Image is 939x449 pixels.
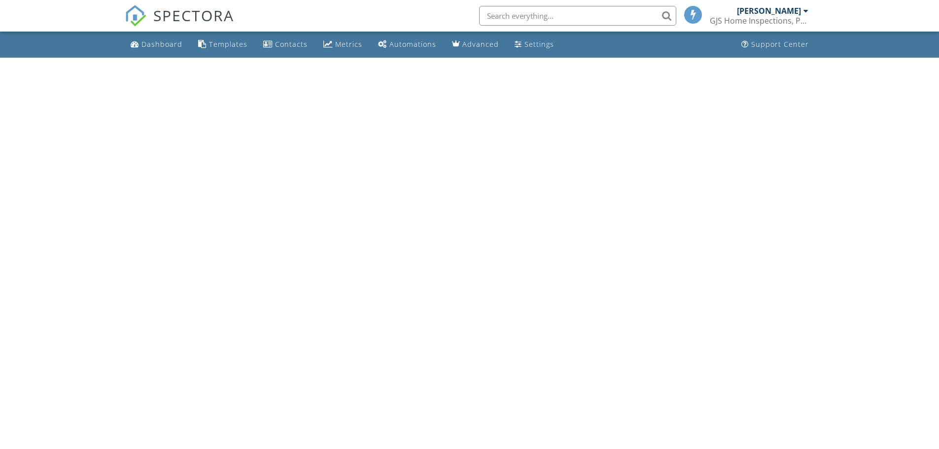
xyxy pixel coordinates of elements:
[127,35,186,54] a: Dashboard
[737,35,813,54] a: Support Center
[524,39,554,49] div: Settings
[511,35,558,54] a: Settings
[751,39,809,49] div: Support Center
[389,39,436,49] div: Automations
[153,5,234,26] span: SPECTORA
[448,35,503,54] a: Advanced
[374,35,440,54] a: Automations (Basic)
[710,16,808,26] div: GJS Home Inspections, PLLC
[259,35,312,54] a: Contacts
[141,39,182,49] div: Dashboard
[479,6,676,26] input: Search everything...
[209,39,247,49] div: Templates
[737,6,801,16] div: [PERSON_NAME]
[319,35,366,54] a: Metrics
[462,39,499,49] div: Advanced
[275,39,308,49] div: Contacts
[335,39,362,49] div: Metrics
[125,13,234,34] a: SPECTORA
[194,35,251,54] a: Templates
[125,5,146,27] img: The Best Home Inspection Software - Spectora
